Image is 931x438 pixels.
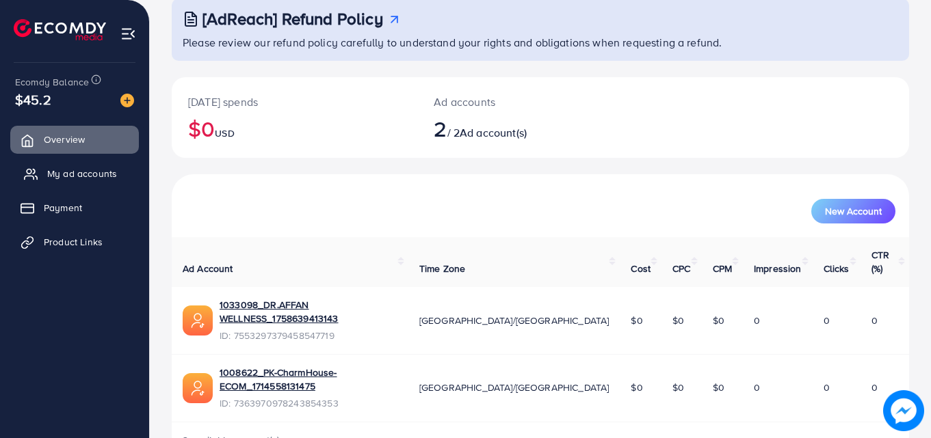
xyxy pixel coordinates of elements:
[825,206,882,216] span: New Account
[120,26,136,42] img: menu
[419,314,609,327] span: [GEOGRAPHIC_DATA]/[GEOGRAPHIC_DATA]
[419,262,465,275] span: Time Zone
[419,381,609,394] span: [GEOGRAPHIC_DATA]/[GEOGRAPHIC_DATA]
[871,248,889,275] span: CTR (%)
[713,314,724,327] span: $0
[672,314,684,327] span: $0
[220,329,397,342] span: ID: 7553297379458547719
[15,75,89,89] span: Ecomdy Balance
[434,113,447,144] span: 2
[754,381,760,394] span: 0
[188,94,401,110] p: [DATE] spends
[434,94,586,110] p: Ad accounts
[871,314,878,327] span: 0
[754,314,760,327] span: 0
[713,381,724,394] span: $0
[44,201,82,215] span: Payment
[631,381,642,394] span: $0
[120,94,134,107] img: image
[10,228,139,256] a: Product Links
[631,314,642,327] span: $0
[202,9,383,29] h3: [AdReach] Refund Policy
[220,366,397,394] a: 1008622_PK-CharmHouse-ECOM_1714558131475
[183,262,233,275] span: Ad Account
[824,314,830,327] span: 0
[631,262,651,275] span: Cost
[220,298,397,326] a: 1033098_DR.AFFAN WELLNESS_1758639413143
[460,125,527,140] span: Ad account(s)
[434,115,586,141] h2: / 2
[183,34,901,51] p: Please review our refund policy carefully to understand your rights and obligations when requesti...
[15,90,51,109] span: $45.2
[215,126,234,140] span: USD
[672,381,684,394] span: $0
[824,381,830,394] span: 0
[44,235,103,249] span: Product Links
[871,381,878,394] span: 0
[10,194,139,221] a: Payment
[47,167,117,180] span: My ad accounts
[183,305,213,336] img: ic-ads-acc.e4c84228.svg
[672,262,690,275] span: CPC
[44,133,85,146] span: Overview
[883,390,924,431] img: image
[10,126,139,153] a: Overview
[10,160,139,187] a: My ad accounts
[183,373,213,403] img: ic-ads-acc.e4c84228.svg
[811,199,895,223] button: New Account
[220,396,397,410] span: ID: 7363970978243854353
[14,19,106,40] img: logo
[824,262,850,275] span: Clicks
[754,262,802,275] span: Impression
[713,262,732,275] span: CPM
[188,115,401,141] h2: $0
